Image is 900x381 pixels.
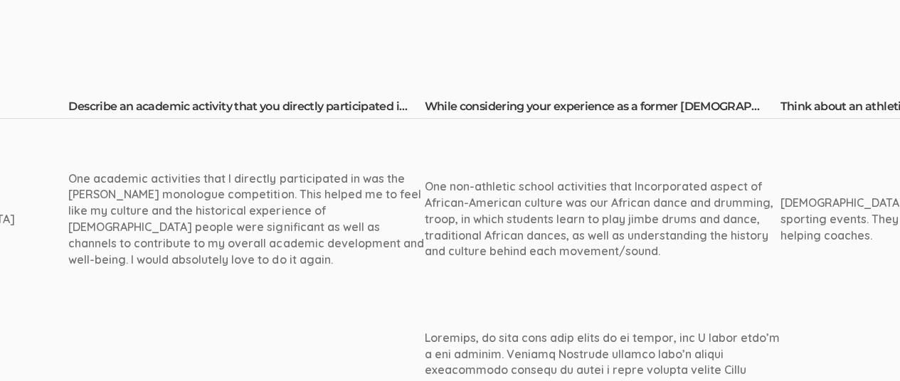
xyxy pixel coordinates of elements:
[829,313,900,381] iframe: Chat Widget
[424,99,780,119] th: While considering your experience as a former [DEMOGRAPHIC_DATA] high school student, describe a ...
[424,178,780,259] div: One non-athletic school activities that Incorporated aspect of African-American culture was our A...
[68,99,424,119] th: Describe an academic activity that you directly participated in as a former [DEMOGRAPHIC_DATA] hi...
[68,171,424,268] div: One academic activities that I directly participated in was the [PERSON_NAME] monologue competiti...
